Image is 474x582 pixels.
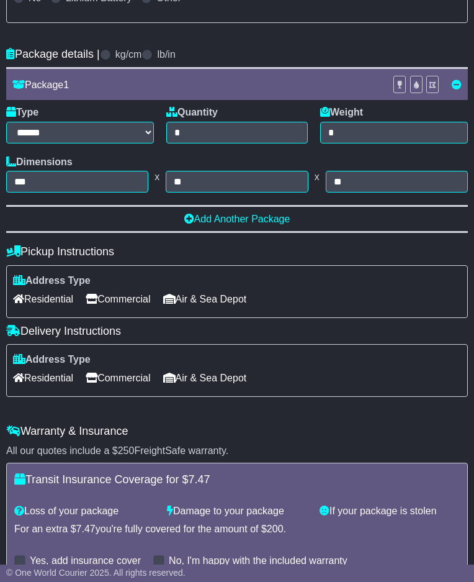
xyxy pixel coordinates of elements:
h4: Transit Insurance Coverage for $ [14,473,460,486]
label: Type [6,106,38,118]
div: For an extra $ you're fully covered for the amount of $ . [14,523,460,535]
div: Damage to your package [161,505,313,517]
span: 200 [267,524,284,534]
span: Commercial [86,289,150,309]
label: No, I'm happy with the included warranty [169,555,347,566]
label: Address Type [13,275,91,286]
label: Weight [320,106,363,118]
label: Quantity [166,106,218,118]
span: 7.47 [76,524,96,534]
h4: Package details | [6,48,100,61]
label: Yes, add insurance cover [30,555,141,566]
span: Residential [13,368,73,388]
span: 7.47 [188,473,210,486]
span: © One World Courier 2025. All rights reserved. [6,568,186,578]
a: Add Another Package [184,214,290,224]
div: If your package is stolen [313,505,466,517]
label: lb/in [157,48,175,60]
span: Residential [13,289,73,309]
label: Dimensions [6,156,73,168]
label: Address Type [13,353,91,365]
span: x [148,171,166,183]
span: Commercial [86,368,150,388]
span: Air & Sea Depot [163,368,247,388]
div: Loss of your package [8,505,161,517]
h4: Warranty & Insurance [6,425,468,438]
div: Package [6,79,387,91]
span: 250 [118,445,135,456]
span: Air & Sea Depot [163,289,247,309]
h4: Pickup Instructions [6,245,468,258]
h4: Delivery Instructions [6,325,468,338]
span: 1 [63,80,69,90]
a: Remove this item [452,80,462,90]
div: All our quotes include a $ FreightSafe warranty. [6,445,468,457]
span: x [308,171,326,183]
label: kg/cm [115,48,142,60]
